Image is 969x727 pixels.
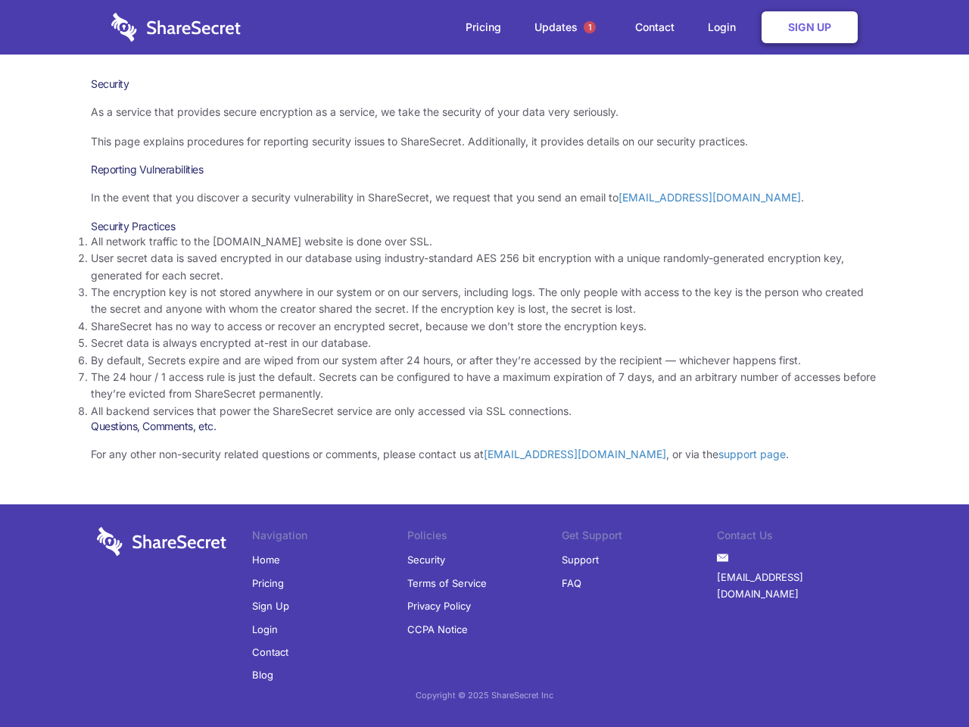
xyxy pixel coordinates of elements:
[620,4,690,51] a: Contact
[91,446,878,463] p: For any other non-security related questions or comments, please contact us at , or via the .
[91,189,878,206] p: In the event that you discover a security vulnerability in ShareSecret, we request that you send ...
[91,104,878,120] p: As a service that provides secure encryption as a service, we take the security of your data very...
[252,618,278,641] a: Login
[91,420,878,433] h3: Questions, Comments, etc.
[91,335,878,351] li: Secret data is always encrypted at-rest in our database.
[252,572,284,594] a: Pricing
[717,566,872,606] a: [EMAIL_ADDRESS][DOMAIN_NAME]
[407,618,468,641] a: CCPA Notice
[562,548,599,571] a: Support
[718,448,786,460] a: support page
[91,163,878,176] h3: Reporting Vulnerabilities
[97,527,226,556] img: logo-wordmark-white-trans-d4663122ce5f474addd5e946df7df03e33cb6a1c49d2221995e7729f52c070b2.svg
[91,77,878,91] h1: Security
[252,641,288,663] a: Contact
[91,250,878,284] li: User secret data is saved encrypted in our database using industry-standard AES 256 bit encryptio...
[91,352,878,369] li: By default, Secrets expire and are wiped from our system after 24 hours, or after they’re accesse...
[407,572,487,594] a: Terms of Service
[450,4,516,51] a: Pricing
[562,527,717,548] li: Get Support
[91,318,878,335] li: ShareSecret has no way to access or recover an encrypted secret, because we don’t store the encry...
[252,548,280,571] a: Home
[111,13,241,42] img: logo-wordmark-white-trans-d4663122ce5f474addd5e946df7df03e33cb6a1c49d2221995e7729f52c070b2.svg
[91,133,878,150] p: This page explains procedures for reporting security issues to ShareSecret. Additionally, it prov...
[484,448,666,460] a: [EMAIL_ADDRESS][DOMAIN_NAME]
[562,572,581,594] a: FAQ
[717,527,872,548] li: Contact Us
[252,594,289,617] a: Sign Up
[762,11,858,43] a: Sign Up
[693,4,759,51] a: Login
[91,284,878,318] li: The encryption key is not stored anywhere in our system or on our servers, including logs. The on...
[91,369,878,403] li: The 24 hour / 1 access rule is just the default. Secrets can be configured to have a maximum expi...
[407,594,471,617] a: Privacy Policy
[91,403,878,420] li: All backend services that power the ShareSecret service are only accessed via SSL connections.
[252,527,407,548] li: Navigation
[407,548,445,571] a: Security
[584,21,596,33] span: 1
[252,663,273,686] a: Blog
[618,191,801,204] a: [EMAIL_ADDRESS][DOMAIN_NAME]
[91,220,878,233] h3: Security Practices
[91,233,878,250] li: All network traffic to the [DOMAIN_NAME] website is done over SSL.
[407,527,562,548] li: Policies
